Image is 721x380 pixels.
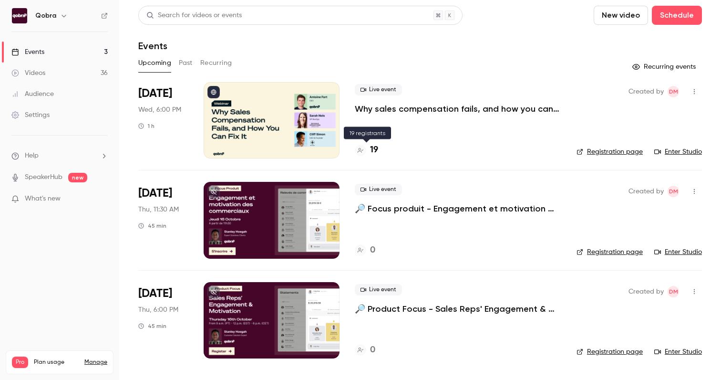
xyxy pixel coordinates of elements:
div: Search for videos or events [146,11,242,21]
iframe: Noticeable Trigger [96,195,108,203]
a: 0 [355,344,375,357]
div: 45 min [138,322,166,330]
a: Enter Studio [654,147,702,157]
span: new [68,173,87,182]
a: 🔎 Focus produit - Engagement et motivation des commerciaux [355,203,561,214]
button: New video [594,6,648,25]
a: Manage [84,359,107,366]
button: Past [179,55,193,71]
span: [DATE] [138,286,172,301]
h1: Events [138,40,167,52]
img: Qobra [12,8,27,23]
a: Enter Studio [654,247,702,257]
div: Events [11,47,44,57]
span: Thu, 6:00 PM [138,305,178,315]
span: Dylan Manceau [668,186,679,197]
div: Oct 16 Thu, 11:30 AM (Europe/Paris) [138,182,188,258]
button: Recurring [200,55,232,71]
h6: Qobra [35,11,56,21]
a: Registration page [577,347,643,357]
button: Upcoming [138,55,171,71]
h4: 0 [370,344,375,357]
span: Dylan Manceau [668,86,679,97]
div: 45 min [138,222,166,230]
span: [DATE] [138,186,172,201]
div: Audience [11,89,54,99]
a: 19 [355,144,378,157]
h4: 19 [370,144,378,157]
span: Help [25,151,39,161]
button: Schedule [652,6,702,25]
span: Thu, 11:30 AM [138,205,179,214]
a: 🔎 Product Focus - Sales Reps' Engagement & Motivation [355,303,561,315]
span: [DATE] [138,86,172,101]
span: Live event [355,284,402,296]
h4: 0 [370,244,375,257]
span: DM [669,86,678,97]
li: help-dropdown-opener [11,151,108,161]
span: Created by [628,186,664,197]
span: Pro [12,357,28,368]
span: Dylan Manceau [668,286,679,297]
a: Why sales compensation fails, and how you can fix it [355,103,561,115]
span: Created by [628,86,664,97]
div: Videos [11,68,45,78]
span: Live event [355,84,402,95]
span: Plan usage [34,359,79,366]
span: DM [669,286,678,297]
div: Settings [11,110,50,120]
span: DM [669,186,678,197]
button: Recurring events [628,59,702,74]
span: Live event [355,184,402,195]
a: SpeakerHub [25,172,62,182]
a: 0 [355,244,375,257]
span: Created by [628,286,664,297]
span: What's new [25,194,61,204]
div: Oct 8 Wed, 6:00 PM (Europe/Paris) [138,82,188,158]
a: Enter Studio [654,347,702,357]
div: 1 h [138,122,154,130]
span: Wed, 6:00 PM [138,105,181,115]
div: Oct 16 Thu, 6:00 PM (Europe/Paris) [138,282,188,359]
a: Registration page [577,247,643,257]
a: Registration page [577,147,643,157]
